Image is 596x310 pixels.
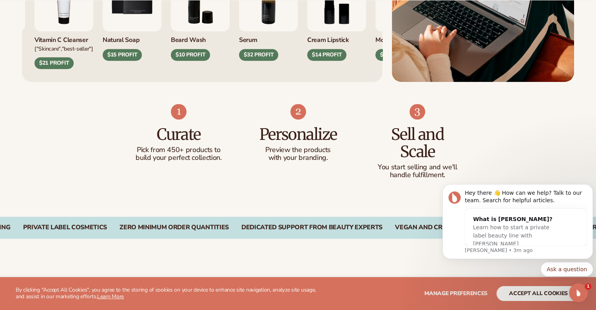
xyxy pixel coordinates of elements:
[135,126,223,143] h3: Curate
[103,31,161,44] div: Natural Soap
[373,171,462,179] p: handle fulfillment.
[16,287,325,300] p: By clicking "Accept All Cookies", you agree to the storing of cookies on your device to enhance s...
[254,126,342,143] h3: Personalize
[120,224,229,231] div: ZERO MINIMUM ORDER QUANTITIES
[135,146,223,162] p: Pick from 450+ products to build your perfect collection.
[373,163,462,171] p: You start selling and we'll
[239,31,298,44] div: Serum
[496,286,580,301] button: accept all cookies
[171,31,230,44] div: Beard Wash
[395,224,514,231] div: Vegan and Cruelty-Free Products
[373,126,462,160] h3: Sell and Scale
[239,49,278,61] div: $32 PROFIT
[290,104,306,120] img: Shopify Image 8
[375,31,434,44] div: Moisturizer
[375,49,415,61] div: $35 PROFIT
[409,104,425,120] img: Shopify Image 9
[103,49,142,61] div: $15 PROFIT
[585,283,591,290] span: 1
[34,57,74,69] div: $21 PROFIT
[307,31,366,44] div: Cream Lipstick
[171,104,187,120] img: Shopify Image 7
[171,49,210,61] div: $10 PROFIT
[34,44,93,53] div: ["Skincare","Best-seller"]
[241,224,382,231] div: DEDICATED SUPPORT FROM BEAUTY EXPERTS
[424,290,487,297] span: Manage preferences
[254,154,342,162] p: with your branding.
[307,49,346,61] div: $14 PROFIT
[424,286,487,301] button: Manage preferences
[439,177,596,281] iframe: Intercom notifications message
[34,31,93,44] div: Vitamin C Cleanser
[23,224,107,231] div: PRIVATE LABEL COSMETICS
[254,146,342,154] p: Preview the products
[569,283,588,302] iframe: Intercom live chat
[97,293,124,300] a: Learn More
